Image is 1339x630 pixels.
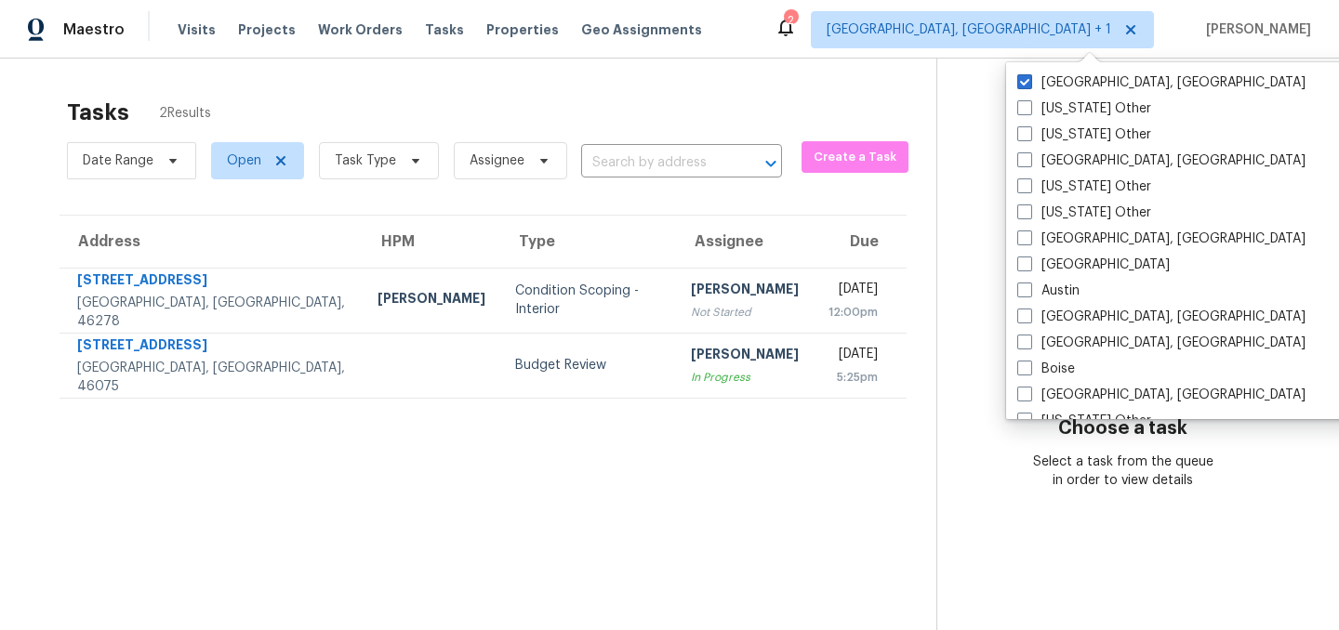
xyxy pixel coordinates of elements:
[814,216,907,268] th: Due
[829,280,878,303] div: [DATE]
[1017,151,1306,170] label: [GEOGRAPHIC_DATA], [GEOGRAPHIC_DATA]
[470,151,524,170] span: Assignee
[829,368,878,387] div: 5:25pm
[77,270,348,294] div: [STREET_ADDRESS]
[515,356,660,374] div: Budget Review
[1017,308,1306,326] label: [GEOGRAPHIC_DATA], [GEOGRAPHIC_DATA]
[676,216,814,268] th: Assignee
[1017,203,1151,222] label: [US_STATE] Other
[227,151,261,170] span: Open
[581,20,702,39] span: Geo Assignments
[1017,412,1151,430] label: [US_STATE] Other
[318,20,403,39] span: Work Orders
[63,20,125,39] span: Maestro
[335,151,396,170] span: Task Type
[1030,453,1216,490] div: Select a task from the queue in order to view details
[60,216,363,268] th: Address
[500,216,675,268] th: Type
[425,23,464,36] span: Tasks
[67,103,129,122] h2: Tasks
[238,20,296,39] span: Projects
[1017,230,1306,248] label: [GEOGRAPHIC_DATA], [GEOGRAPHIC_DATA]
[83,151,153,170] span: Date Range
[1017,73,1306,92] label: [GEOGRAPHIC_DATA], [GEOGRAPHIC_DATA]
[784,11,797,30] div: 2
[1017,282,1080,300] label: Austin
[77,335,348,359] div: [STREET_ADDRESS]
[581,149,730,177] input: Search by address
[486,20,559,39] span: Properties
[1199,20,1311,39] span: [PERSON_NAME]
[691,368,799,387] div: In Progress
[691,303,799,322] div: Not Started
[77,294,348,331] div: [GEOGRAPHIC_DATA], [GEOGRAPHIC_DATA], 46278
[829,303,878,322] div: 12:00pm
[691,345,799,368] div: [PERSON_NAME]
[1017,334,1306,352] label: [GEOGRAPHIC_DATA], [GEOGRAPHIC_DATA]
[829,345,878,368] div: [DATE]
[1017,99,1151,118] label: [US_STATE] Other
[1017,386,1306,404] label: [GEOGRAPHIC_DATA], [GEOGRAPHIC_DATA]
[515,282,660,319] div: Condition Scoping - Interior
[802,141,908,173] button: Create a Task
[1017,125,1151,144] label: [US_STATE] Other
[363,216,500,268] th: HPM
[378,289,485,312] div: [PERSON_NAME]
[691,280,799,303] div: [PERSON_NAME]
[77,359,348,396] div: [GEOGRAPHIC_DATA], [GEOGRAPHIC_DATA], 46075
[758,151,784,177] button: Open
[827,20,1111,39] span: [GEOGRAPHIC_DATA], [GEOGRAPHIC_DATA] + 1
[1017,256,1170,274] label: [GEOGRAPHIC_DATA]
[159,104,211,123] span: 2 Results
[1058,419,1187,438] h3: Choose a task
[1017,360,1075,378] label: Boise
[811,147,899,168] span: Create a Task
[178,20,216,39] span: Visits
[1017,177,1151,196] label: [US_STATE] Other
